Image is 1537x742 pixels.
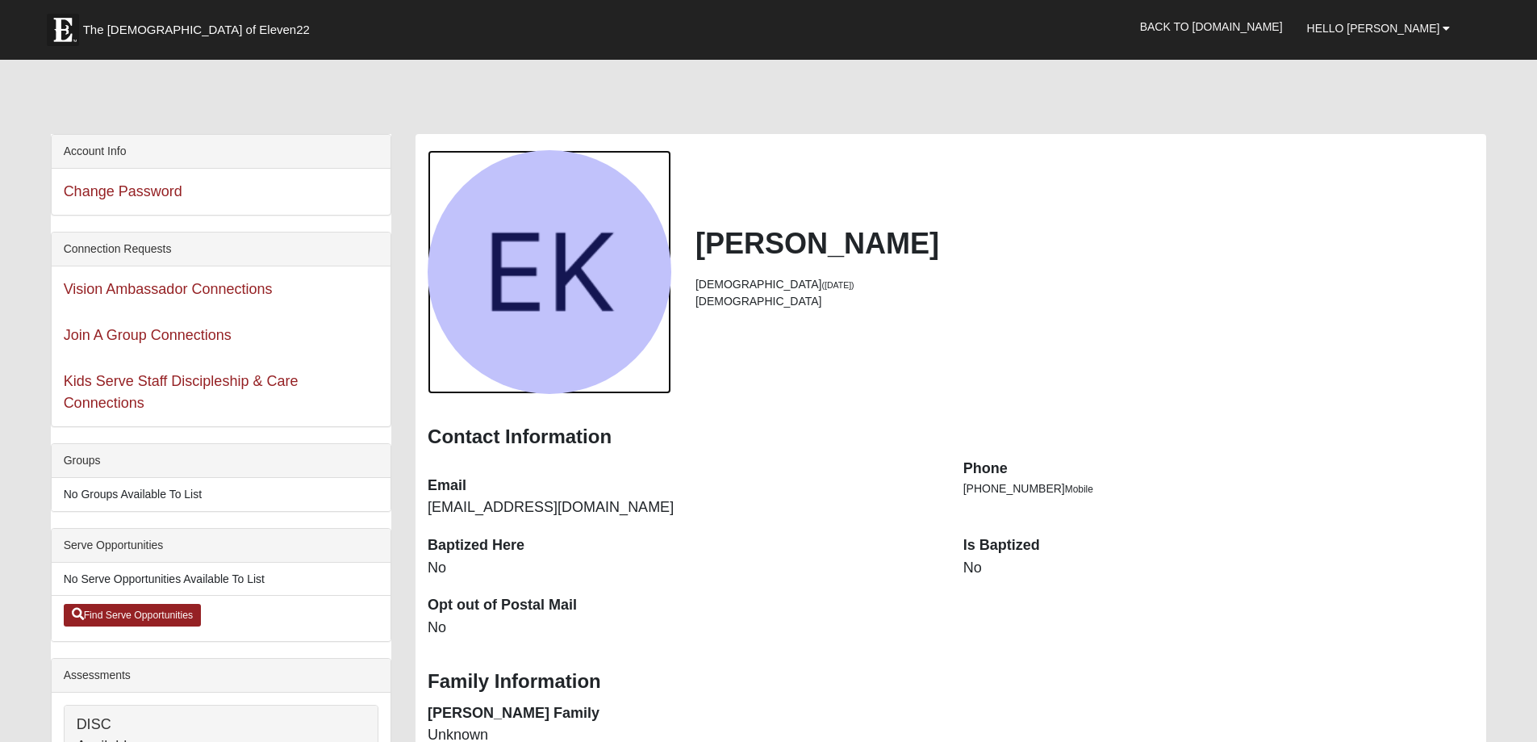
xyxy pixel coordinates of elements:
h3: Family Information [428,670,1474,694]
a: Hello [PERSON_NAME] [1295,8,1463,48]
li: [PHONE_NUMBER] [963,480,1475,497]
dt: Is Baptized [963,535,1475,556]
div: Account Info [52,135,391,169]
dd: [EMAIL_ADDRESS][DOMAIN_NAME] [428,497,939,518]
li: [DEMOGRAPHIC_DATA] [695,293,1474,310]
a: Back to [DOMAIN_NAME] [1128,6,1295,47]
li: [DEMOGRAPHIC_DATA] [695,276,1474,293]
div: Connection Requests [52,233,391,266]
a: Find Serve Opportunities [64,604,202,627]
dt: Email [428,476,939,497]
dd: No [428,618,939,639]
img: Eleven22 logo [47,14,79,46]
dt: [PERSON_NAME] Family [428,703,939,724]
li: No Groups Available To List [52,478,391,511]
h3: Contact Information [428,425,1474,449]
dt: Opt out of Postal Mail [428,595,939,616]
a: Join A Group Connections [64,327,232,343]
div: Groups [52,444,391,478]
a: Kids Serve Staff Discipleship & Care Connections [64,373,299,411]
a: The [DEMOGRAPHIC_DATA] of Eleven22 [39,6,361,46]
div: Assessments [52,659,391,693]
dd: No [428,558,939,579]
dt: Phone [963,459,1475,480]
span: Mobile [1065,484,1093,495]
dd: No [963,558,1475,579]
span: Hello [PERSON_NAME] [1307,22,1440,35]
small: ([DATE]) [822,280,854,290]
a: Vision Ambassador Connections [64,281,273,297]
h2: [PERSON_NAME] [695,226,1474,261]
dt: Baptized Here [428,535,939,556]
a: Change Password [64,183,182,199]
a: View Fullsize Photo [428,150,671,394]
div: Serve Opportunities [52,529,391,563]
li: No Serve Opportunities Available To List [52,563,391,596]
span: The [DEMOGRAPHIC_DATA] of Eleven22 [83,22,310,38]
